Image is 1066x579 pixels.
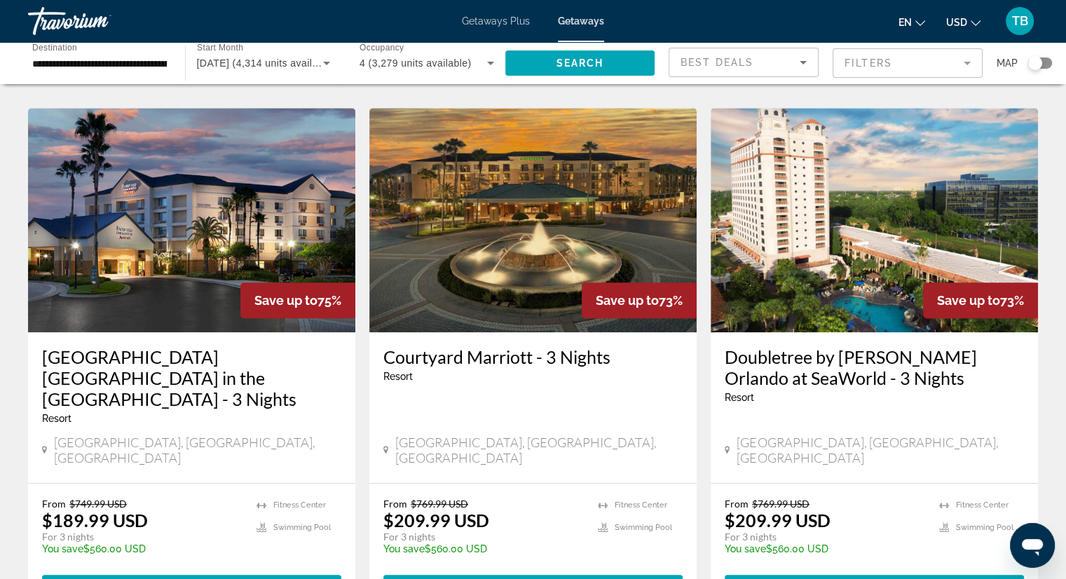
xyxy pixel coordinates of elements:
[197,57,336,69] span: [DATE] (4,314 units available)
[69,498,127,510] span: $749.99 USD
[725,510,831,531] p: $209.99 USD
[681,54,807,71] mat-select: Sort by
[54,435,341,465] span: [GEOGRAPHIC_DATA], [GEOGRAPHIC_DATA], [GEOGRAPHIC_DATA]
[946,12,980,32] button: Change currency
[360,57,472,69] span: 4 (3,279 units available)
[725,531,925,543] p: For 3 nights
[956,500,1009,510] span: Fitness Center
[725,543,766,554] span: You save
[28,108,355,332] img: RR24E01X.jpg
[462,15,530,27] a: Getaways Plus
[42,531,242,543] p: For 3 nights
[383,543,584,554] p: $560.00 USD
[505,50,655,76] button: Search
[725,346,1024,388] a: Doubletree by [PERSON_NAME] Orlando at SeaWorld - 3 Nights
[898,17,912,28] span: en
[197,43,243,53] span: Start Month
[42,510,148,531] p: $189.99 USD
[556,57,603,69] span: Search
[582,282,697,318] div: 73%
[558,15,604,27] a: Getaways
[42,346,341,409] a: [GEOGRAPHIC_DATA] [GEOGRAPHIC_DATA] in the [GEOGRAPHIC_DATA] - 3 Nights
[254,293,317,308] span: Save up to
[42,543,242,554] p: $560.00 USD
[383,510,489,531] p: $209.99 USD
[725,543,925,554] p: $560.00 USD
[383,531,584,543] p: For 3 nights
[615,500,667,510] span: Fitness Center
[1002,6,1038,36] button: User Menu
[923,282,1038,318] div: 73%
[411,498,468,510] span: $769.99 USD
[752,498,809,510] span: $769.99 USD
[42,413,71,424] span: Resort
[42,498,66,510] span: From
[725,498,749,510] span: From
[898,12,925,32] button: Change language
[32,43,77,52] span: Destination
[997,53,1018,73] span: Map
[833,48,983,79] button: Filter
[937,293,1000,308] span: Save up to
[681,57,753,68] span: Best Deals
[273,500,326,510] span: Fitness Center
[360,43,404,53] span: Occupancy
[395,435,683,465] span: [GEOGRAPHIC_DATA], [GEOGRAPHIC_DATA], [GEOGRAPHIC_DATA]
[946,17,967,28] span: USD
[369,108,697,332] img: RR21E01X.jpg
[383,543,425,554] span: You save
[615,523,672,532] span: Swimming Pool
[42,543,83,554] span: You save
[737,435,1024,465] span: [GEOGRAPHIC_DATA], [GEOGRAPHIC_DATA], [GEOGRAPHIC_DATA]
[725,392,754,403] span: Resort
[1010,523,1055,568] iframe: Button to launch messaging window
[1012,14,1028,28] span: TB
[383,498,407,510] span: From
[240,282,355,318] div: 75%
[273,523,331,532] span: Swimming Pool
[383,346,683,367] a: Courtyard Marriott - 3 Nights
[383,371,413,382] span: Resort
[596,293,659,308] span: Save up to
[956,523,1013,532] span: Swimming Pool
[711,108,1038,332] img: RM14E01X.jpg
[28,3,168,39] a: Travorium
